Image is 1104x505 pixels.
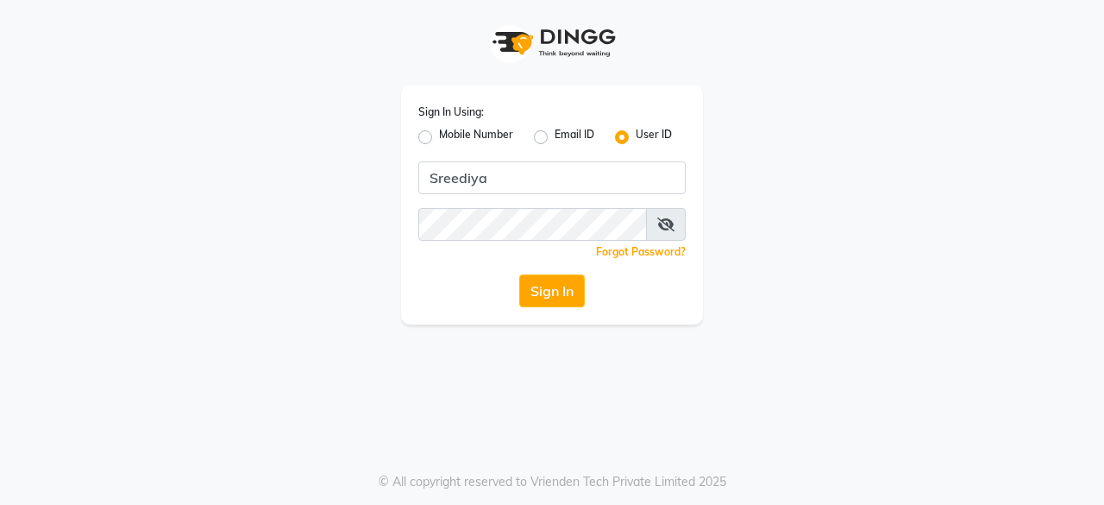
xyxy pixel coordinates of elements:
[418,208,647,241] input: Username
[418,104,484,120] label: Sign In Using:
[418,161,686,194] input: Username
[519,275,585,307] button: Sign In
[555,127,594,148] label: Email ID
[483,17,621,68] img: logo1.svg
[439,127,513,148] label: Mobile Number
[636,127,672,148] label: User ID
[596,245,686,258] a: Forgot Password?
